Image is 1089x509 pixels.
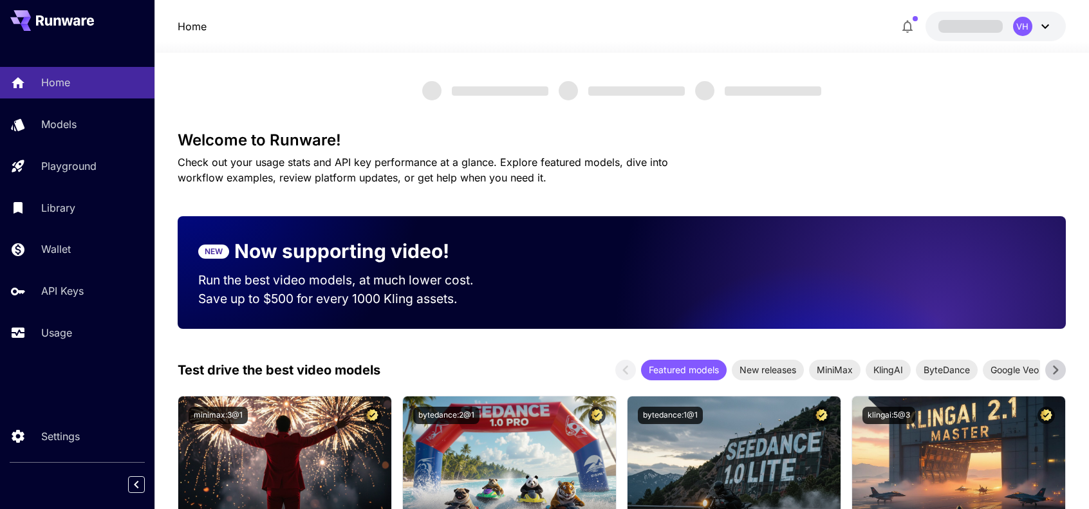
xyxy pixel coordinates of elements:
[1013,17,1032,36] div: VH
[198,271,498,290] p: Run the best video models, at much lower cost.
[41,75,70,90] p: Home
[178,19,207,34] a: Home
[178,19,207,34] nav: breadcrumb
[983,363,1047,376] span: Google Veo
[809,360,861,380] div: MiniMax
[364,407,381,424] button: Certified Model – Vetted for best performance and includes a commercial license.
[916,363,978,376] span: ByteDance
[926,12,1066,41] button: VH
[983,360,1047,380] div: Google Veo
[198,290,498,308] p: Save up to $500 for every 1000 Kling assets.
[41,116,77,132] p: Models
[732,363,804,376] span: New releases
[205,246,223,257] p: NEW
[813,407,830,424] button: Certified Model – Vetted for best performance and includes a commercial license.
[189,407,248,424] button: minimax:3@1
[732,360,804,380] div: New releases
[1038,407,1055,424] button: Certified Model – Vetted for best performance and includes a commercial license.
[916,360,978,380] div: ByteDance
[638,407,703,424] button: bytedance:1@1
[41,200,75,216] p: Library
[866,363,911,376] span: KlingAI
[41,158,97,174] p: Playground
[413,407,479,424] button: bytedance:2@1
[178,360,380,380] p: Test drive the best video models
[41,429,80,444] p: Settings
[866,360,911,380] div: KlingAI
[128,476,145,493] button: Collapse sidebar
[178,131,1065,149] h3: Welcome to Runware!
[234,237,449,266] p: Now supporting video!
[862,407,915,424] button: klingai:5@3
[641,363,727,376] span: Featured models
[641,360,727,380] div: Featured models
[178,156,668,184] span: Check out your usage stats and API key performance at a glance. Explore featured models, dive int...
[41,283,84,299] p: API Keys
[41,241,71,257] p: Wallet
[809,363,861,376] span: MiniMax
[41,325,72,340] p: Usage
[138,473,154,496] div: Collapse sidebar
[588,407,606,424] button: Certified Model – Vetted for best performance and includes a commercial license.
